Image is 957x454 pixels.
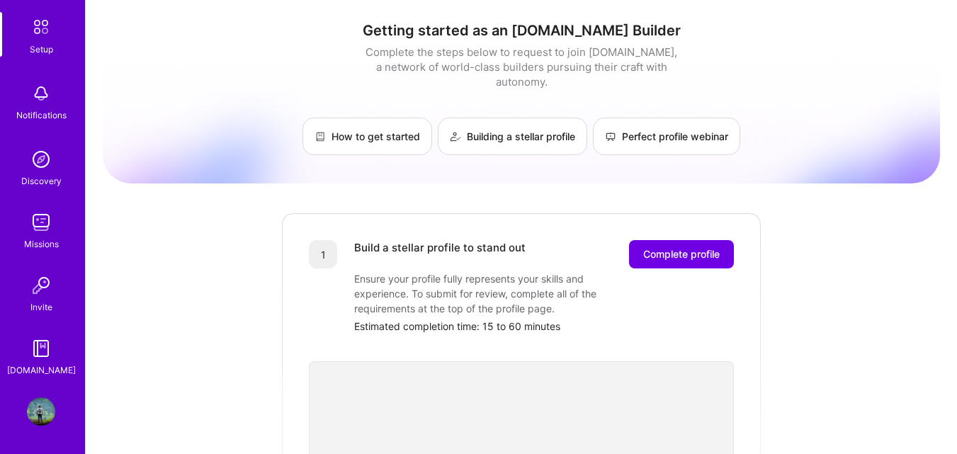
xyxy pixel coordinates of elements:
img: User Avatar [27,397,55,426]
div: Invite [30,300,52,314]
div: Discovery [21,174,62,188]
div: Setup [30,42,53,57]
div: [DOMAIN_NAME] [7,363,76,378]
img: Perfect profile webinar [605,131,616,142]
div: Notifications [16,108,67,123]
a: Building a stellar profile [438,118,587,155]
img: guide book [27,334,55,363]
div: Estimated completion time: 15 to 60 minutes [354,319,734,334]
a: User Avatar [23,397,59,426]
img: discovery [27,145,55,174]
button: Complete profile [629,240,734,268]
img: teamwork [27,208,55,237]
span: Complete profile [643,247,720,261]
img: bell [27,79,55,108]
img: How to get started [315,131,326,142]
img: Invite [27,271,55,300]
div: Ensure your profile fully represents your skills and experience. To submit for review, complete a... [354,271,638,316]
div: 1 [309,240,337,268]
h1: Getting started as an [DOMAIN_NAME] Builder [103,22,940,39]
div: Build a stellar profile to stand out [354,240,526,268]
a: How to get started [302,118,432,155]
img: setup [26,12,56,42]
div: Complete the steps below to request to join [DOMAIN_NAME], a network of world-class builders purs... [362,45,681,89]
div: Missions [24,237,59,251]
a: Perfect profile webinar [593,118,740,155]
img: Building a stellar profile [450,131,461,142]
